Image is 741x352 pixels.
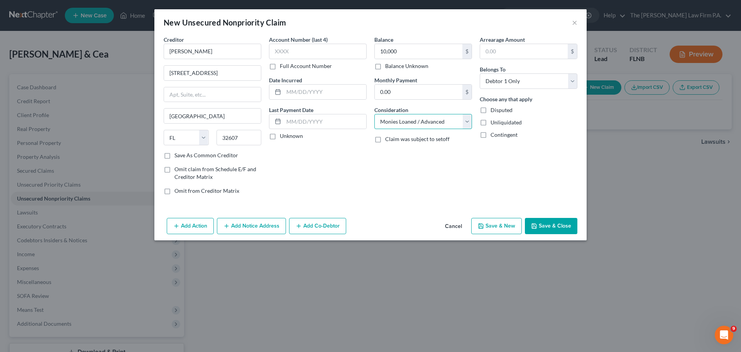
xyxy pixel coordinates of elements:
button: Emoji picker [12,253,18,259]
input: Enter zip... [217,130,262,145]
span: More in the Help Center [53,158,126,164]
label: Consideration [374,106,408,114]
input: XXXX [269,44,367,59]
span: 9 [731,326,737,332]
input: Enter address... [164,66,261,80]
label: Account Number (last 4) [269,36,328,44]
div: $ [568,44,577,59]
span: Claim was subject to setoff [385,136,450,142]
button: Save & New [471,218,522,234]
label: Arrearage Amount [480,36,525,44]
div: Lindsey says… [6,195,148,248]
label: Unknown [280,132,303,140]
label: Full Account Number [280,62,332,70]
div: [DOMAIN_NAME] Integration: Getting Started [24,102,148,131]
label: Balance [374,36,393,44]
input: MM/DD/YYYY [284,85,366,99]
label: Balance Unknown [385,62,428,70]
button: Add Co-Debtor [289,218,346,234]
div: [PERSON_NAME] • 45m ago [12,236,78,240]
span: Creditor [164,36,184,43]
div: Close [135,3,149,17]
span: Omit claim from Schedule E/F and Creditor Matrix [174,166,256,180]
strong: All Cases View [32,89,76,95]
div: $ [462,85,472,99]
button: Gif picker [24,253,30,259]
label: Save As Common Creditor [174,151,238,159]
button: Home [121,3,135,18]
div: Freeze on Credit Report [24,131,148,151]
span: Unliquidated [491,119,522,126]
img: Profile image for Lindsey [23,178,31,186]
div: Hi [PERSON_NAME]! I'll reach out to [GEOGRAPHIC_DATA] to get this resolved for you. I'll let you ... [6,195,127,234]
span: Contingent [491,131,518,138]
label: Monthly Payment [374,76,417,84]
button: Save & Close [525,218,577,234]
a: More in the Help Center [24,151,148,170]
button: Add Action [167,218,214,234]
label: Last Payment Date [269,106,313,114]
button: go back [5,3,20,18]
img: Profile image for Operator [6,155,19,167]
b: [PERSON_NAME][EMAIL_ADDRESS][DOMAIN_NAME] [12,17,118,31]
input: Enter city... [164,109,261,123]
div: All Cases View [24,82,148,102]
iframe: Intercom live chat [715,326,733,344]
div: Lindsey says… [6,177,148,195]
textarea: Message… [7,237,148,250]
input: 0.00 [375,44,462,59]
span: Disputed [491,107,513,113]
label: Date Incurred [269,76,302,84]
b: [PERSON_NAME] [33,179,76,185]
button: Cancel [439,219,468,234]
button: Send a message… [132,250,145,262]
div: Operator says… [6,82,148,177]
div: New Unsecured Nonpriority Claim [164,17,286,28]
input: 0.00 [480,44,568,59]
div: Hi [PERSON_NAME]! I'll reach out to [GEOGRAPHIC_DATA] to get this resolved for you. I'll let you ... [12,199,120,230]
div: Our usual reply time 🕒 [12,36,120,51]
span: Omit from Creditor Matrix [174,187,239,194]
input: 0.00 [375,85,462,99]
div: $ [462,44,472,59]
label: Choose any that apply [480,95,532,103]
b: A few hours [19,44,55,50]
strong: Freeze on Credit Report [32,138,104,144]
button: × [572,18,577,27]
input: Search creditor by name... [164,44,261,59]
div: In the meantime, these articles might help: [6,56,127,81]
div: In the meantime, these articles might help: [12,61,120,76]
img: Profile image for Lindsey [22,4,34,17]
div: Operator says… [6,56,148,82]
h1: [PERSON_NAME] [37,4,88,10]
button: Upload attachment [37,253,43,259]
strong: [DOMAIN_NAME] Integration: Getting Started [32,109,120,124]
input: MM/DD/YYYY [284,114,366,129]
div: joined the conversation [33,179,132,185]
input: Apt, Suite, etc... [164,87,261,102]
span: Belongs To [480,66,506,73]
button: Add Notice Address [217,218,286,234]
p: Active [37,10,53,17]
